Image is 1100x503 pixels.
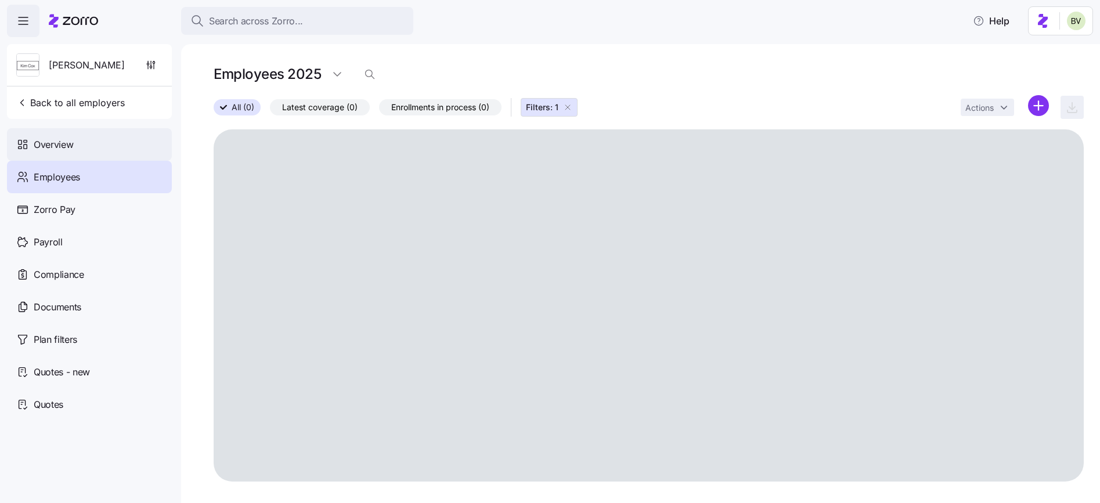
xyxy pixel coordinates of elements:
[1028,95,1049,116] svg: add icon
[7,226,172,258] a: Payroll
[965,104,994,112] span: Actions
[214,65,321,83] h1: Employees 2025
[7,356,172,388] a: Quotes - new
[34,300,81,314] span: Documents
[49,58,125,73] span: [PERSON_NAME]
[17,54,39,77] img: Employer logo
[282,100,358,115] span: Latest coverage (0)
[391,100,489,115] span: Enrollments in process (0)
[7,193,172,226] a: Zorro Pay
[34,202,75,217] span: Zorro Pay
[7,291,172,323] a: Documents
[12,91,129,114] button: Back to all employers
[7,258,172,291] a: Compliance
[7,388,172,421] a: Quotes
[964,9,1019,32] button: Help
[7,161,172,193] a: Employees
[7,323,172,356] a: Plan filters
[526,102,558,113] span: Filters: 1
[34,267,84,282] span: Compliance
[34,365,90,379] span: Quotes - new
[34,332,77,347] span: Plan filters
[1067,12,1085,30] img: 676487ef2089eb4995defdc85707b4f5
[961,99,1014,116] button: Actions
[232,100,254,115] span: All (0)
[16,96,125,110] span: Back to all employers
[973,14,1009,28] span: Help
[34,170,80,184] span: Employees
[34,397,63,412] span: Quotes
[34,235,63,249] span: Payroll
[181,7,413,35] button: Search across Zorro...
[209,14,303,28] span: Search across Zorro...
[7,128,172,161] a: Overview
[34,137,73,152] span: Overview
[521,98,578,117] button: Filters: 1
